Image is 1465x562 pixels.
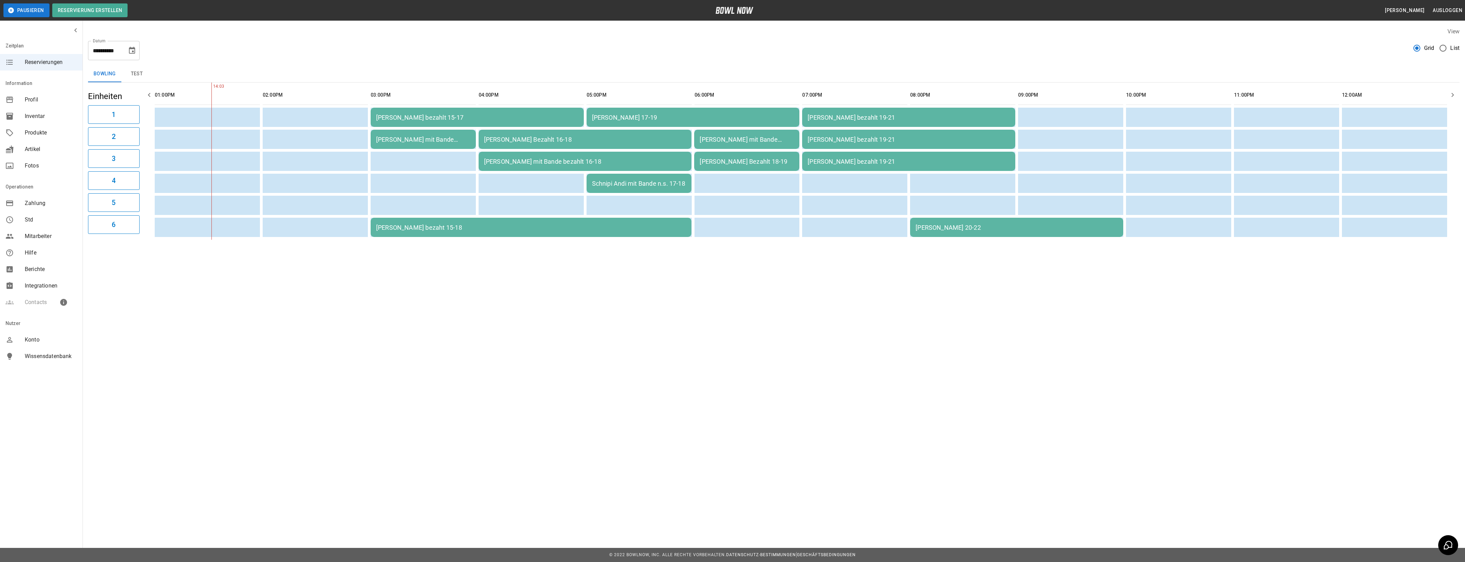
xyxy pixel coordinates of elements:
[88,127,140,146] button: 2
[88,105,140,124] button: 1
[1234,85,1339,105] th: 11:00PM
[25,265,77,273] span: Berichte
[376,224,686,231] div: [PERSON_NAME] bezaht 15-18
[592,114,794,121] div: [PERSON_NAME] 17-19
[592,180,686,187] div: Schnipi Andi mit Bande n.s. 17-18
[808,136,1010,143] div: [PERSON_NAME] bezahlt 19-21
[808,114,1010,121] div: [PERSON_NAME] bezahlt 19-21
[376,114,578,121] div: [PERSON_NAME] bezahlt 15-17
[88,66,1459,82] div: inventory tabs
[25,58,77,66] span: Reservierungen
[715,7,753,14] img: logo
[88,91,140,102] h5: Einheiten
[25,145,77,153] span: Artikel
[484,136,686,143] div: [PERSON_NAME] Bezahlt 16-18
[1424,44,1434,52] span: Grid
[88,149,140,168] button: 3
[1430,4,1465,17] button: Ausloggen
[587,85,692,105] th: 05:00PM
[121,66,152,82] button: test
[376,136,470,143] div: [PERSON_NAME] mit Bande bezahlt 15-16
[25,162,77,170] span: Fotos
[125,44,139,57] button: Choose date, selected date is 30. Aug. 2025
[1342,85,1447,105] th: 12:00AM
[211,83,213,90] span: 14:03
[1018,85,1123,105] th: 09:00PM
[609,552,726,557] span: © 2022 BowlNow, Inc. Alle Rechte vorbehalten.
[25,199,77,207] span: Zahlung
[112,131,116,142] h6: 2
[25,282,77,290] span: Integrationen
[155,85,260,105] th: 01:00PM
[152,83,1450,240] table: sticky table
[25,232,77,240] span: Mitarbeiter
[25,336,77,344] span: Konto
[25,96,77,104] span: Profil
[25,129,77,137] span: Produkte
[726,552,796,557] a: Datenschutz-Bestimmungen
[797,552,856,557] a: Geschäftsbedingungen
[916,224,1118,231] div: [PERSON_NAME] 20-22
[1126,85,1231,105] th: 10:00PM
[88,66,121,82] button: Bowling
[371,85,476,105] th: 03:00PM
[88,171,140,190] button: 4
[700,136,794,143] div: [PERSON_NAME] mit Bande bezahlt 18-19
[1450,44,1459,52] span: List
[112,175,116,186] h6: 4
[700,158,794,165] div: [PERSON_NAME] Bezahlt 18-19
[112,219,116,230] h6: 6
[88,193,140,212] button: 5
[52,3,128,17] button: Reservierung erstellen
[88,215,140,234] button: 6
[25,216,77,224] span: Std
[808,158,1010,165] div: [PERSON_NAME] bezahlt 19-21
[263,85,368,105] th: 02:00PM
[112,109,116,120] h6: 1
[25,249,77,257] span: Hilfe
[1382,4,1427,17] button: [PERSON_NAME]
[479,85,584,105] th: 04:00PM
[802,85,907,105] th: 07:00PM
[3,3,50,17] button: Pausieren
[25,352,77,360] span: Wissensdatenbank
[1447,28,1459,35] label: View
[25,112,77,120] span: Inventar
[112,153,116,164] h6: 3
[484,158,686,165] div: [PERSON_NAME] mit Bande bezahlt 16-18
[695,85,800,105] th: 06:00PM
[910,85,1015,105] th: 08:00PM
[112,197,116,208] h6: 5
